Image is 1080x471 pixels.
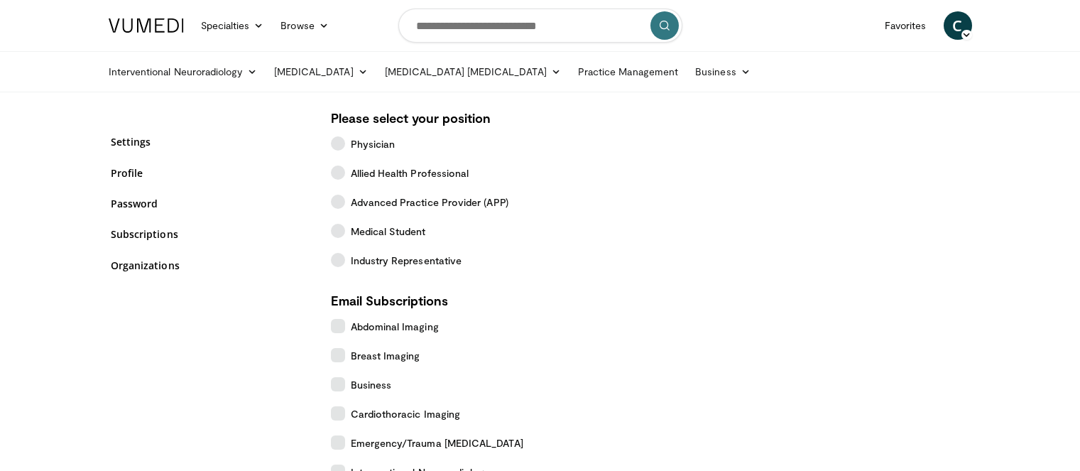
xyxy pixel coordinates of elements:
strong: Please select your position [331,110,491,126]
a: Practice Management [569,58,687,86]
a: Organizations [111,258,310,273]
a: [MEDICAL_DATA] [266,58,376,86]
span: Emergency/Trauma [MEDICAL_DATA] [351,435,523,450]
span: Advanced Practice Provider (APP) [351,195,508,210]
input: Search topics, interventions [398,9,682,43]
a: Interventional Neuroradiology [100,58,266,86]
a: Specialties [192,11,273,40]
span: Business [351,377,392,392]
a: Profile [111,166,310,180]
span: Industry Representative [351,253,462,268]
span: Breast Imaging [351,348,420,363]
a: [MEDICAL_DATA] [MEDICAL_DATA] [376,58,569,86]
span: Physician [351,136,396,151]
a: Settings [111,134,310,149]
img: VuMedi Logo [109,18,184,33]
a: Business [687,58,759,86]
span: Cardiothoracic Imaging [351,406,461,421]
a: Subscriptions [111,227,310,242]
a: Password [111,196,310,211]
a: C [944,11,972,40]
span: Medical Student [351,224,426,239]
a: Browse [272,11,337,40]
a: Favorites [876,11,935,40]
span: Allied Health Professional [351,166,469,180]
span: Abdominal Imaging [351,319,439,334]
strong: Email Subscriptions [331,293,448,308]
